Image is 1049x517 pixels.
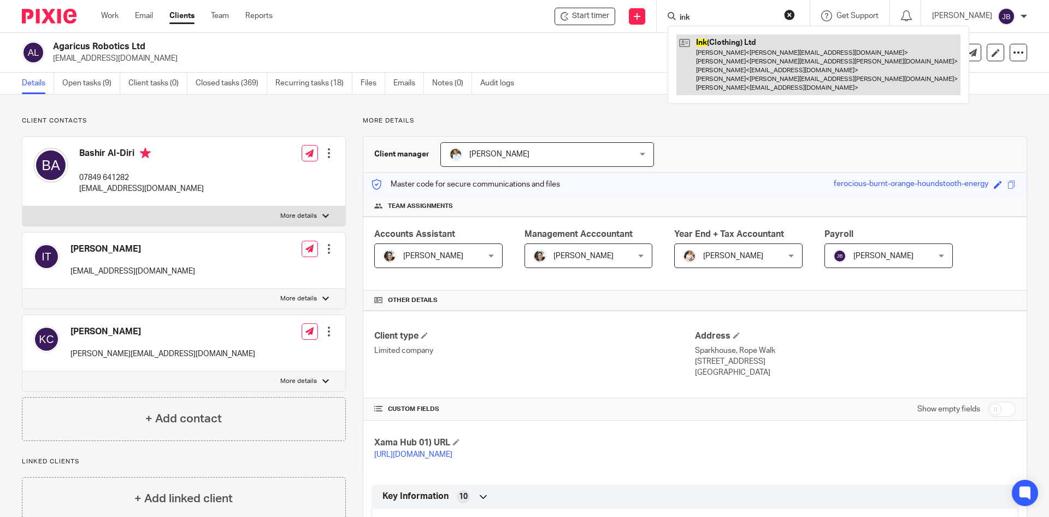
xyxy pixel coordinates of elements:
[361,73,385,94] a: Files
[70,266,195,277] p: [EMAIL_ADDRESS][DOMAIN_NAME]
[33,148,68,183] img: svg%3E
[33,326,60,352] img: svg%3E
[374,437,695,449] h4: Xama Hub 01) URL
[683,249,696,263] img: Kayleigh%20Henson.jpeg
[480,73,522,94] a: Audit logs
[374,330,695,342] h4: Client type
[280,294,317,303] p: More details
[679,13,777,23] input: Search
[134,490,233,507] h4: + Add linked client
[403,252,463,260] span: [PERSON_NAME]
[363,117,1027,125] p: More details
[280,377,317,386] p: More details
[145,410,222,427] h4: + Add contact
[836,12,879,20] span: Get Support
[196,73,267,94] a: Closed tasks (369)
[245,10,273,21] a: Reports
[374,405,695,414] h4: CUSTOM FIELDS
[695,367,1016,378] p: [GEOGRAPHIC_DATA]
[374,149,429,160] h3: Client manager
[22,41,45,64] img: svg%3E
[533,249,546,263] img: barbara-raine-.jpg
[70,243,195,255] h4: [PERSON_NAME]
[695,345,1016,356] p: Sparkhouse, Rope Walk
[853,252,914,260] span: [PERSON_NAME]
[374,451,452,458] a: [URL][DOMAIN_NAME]
[79,183,204,194] p: [EMAIL_ADDRESS][DOMAIN_NAME]
[695,356,1016,367] p: [STREET_ADDRESS]
[62,73,120,94] a: Open tasks (9)
[388,202,453,211] span: Team assignments
[275,73,352,94] a: Recurring tasks (18)
[140,148,151,159] i: Primary
[22,9,76,24] img: Pixie
[824,230,853,239] span: Payroll
[555,8,615,25] div: Agaricus Robotics Ltd
[374,230,455,239] span: Accounts Assistant
[932,10,992,21] p: [PERSON_NAME]
[998,8,1015,25] img: svg%3E
[70,326,255,338] h4: [PERSON_NAME]
[53,53,879,64] p: [EMAIL_ADDRESS][DOMAIN_NAME]
[674,230,784,239] span: Year End + Tax Accountant
[703,252,763,260] span: [PERSON_NAME]
[784,9,795,20] button: Clear
[834,178,988,191] div: ferocious-burnt-orange-houndstooth-energy
[459,491,468,502] span: 10
[280,212,317,220] p: More details
[393,73,424,94] a: Emails
[70,348,255,359] p: [PERSON_NAME][EMAIL_ADDRESS][DOMAIN_NAME]
[572,10,609,22] span: Start timer
[432,73,472,94] a: Notes (0)
[382,491,449,502] span: Key Information
[22,457,346,466] p: Linked clients
[833,249,846,263] img: svg%3E
[553,252,614,260] span: [PERSON_NAME]
[449,148,462,161] img: sarah-royle.jpg
[22,117,346,125] p: Client contacts
[524,230,633,239] span: Management Acccountant
[53,41,714,53] h2: Agaricus Robotics Ltd
[128,73,187,94] a: Client tasks (0)
[372,179,560,190] p: Master code for secure communications and files
[101,10,119,21] a: Work
[469,150,529,158] span: [PERSON_NAME]
[374,345,695,356] p: Limited company
[79,172,204,183] p: 07849 641282
[79,148,204,161] h4: Bashir Al-Diri
[383,249,396,263] img: barbara-raine-.jpg
[22,73,54,94] a: Details
[695,330,1016,342] h4: Address
[388,296,438,305] span: Other details
[33,243,60,270] img: svg%3E
[917,404,980,415] label: Show empty fields
[211,10,229,21] a: Team
[169,10,195,21] a: Clients
[135,10,153,21] a: Email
